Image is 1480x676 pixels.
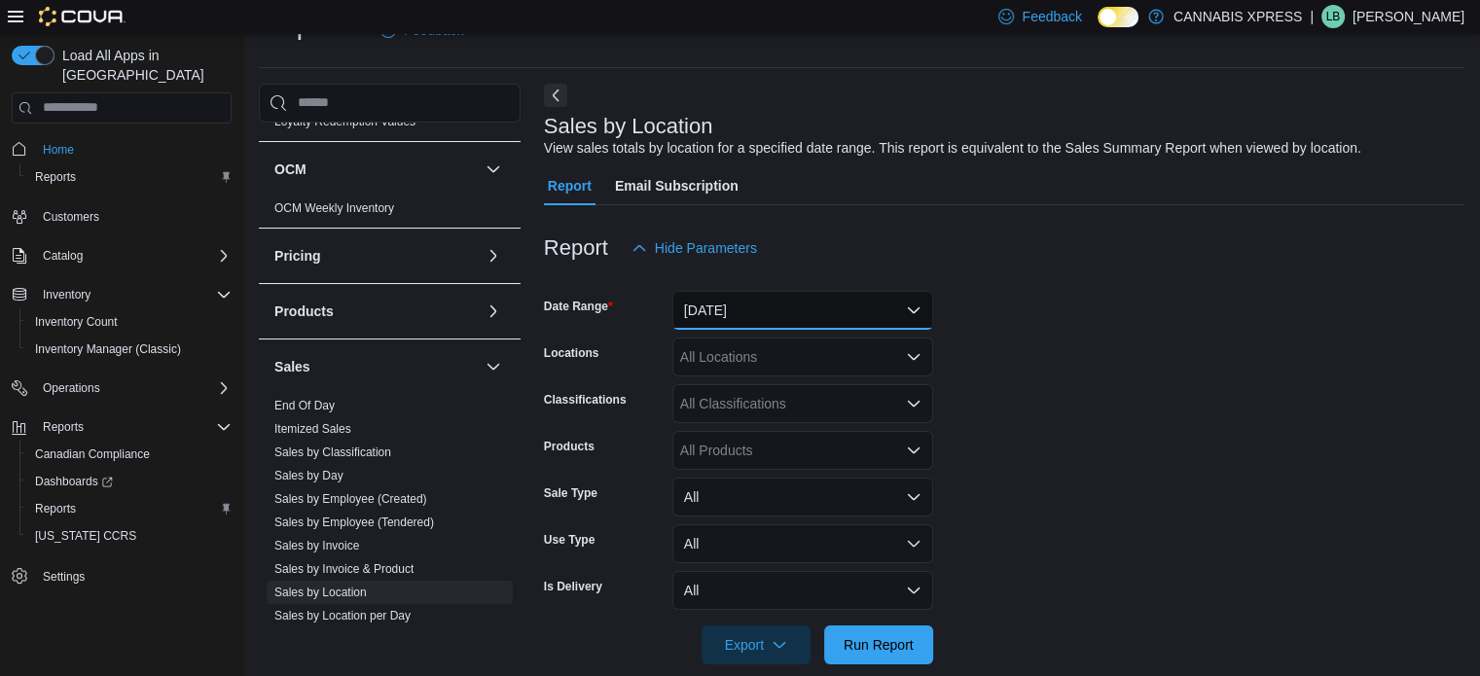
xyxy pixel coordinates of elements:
[274,585,367,600] span: Sales by Location
[19,308,239,336] button: Inventory Count
[544,392,627,408] label: Classifications
[274,398,335,413] span: End Of Day
[274,357,310,376] h3: Sales
[4,242,239,269] button: Catalog
[39,7,126,26] img: Cova
[27,338,189,361] a: Inventory Manager (Classic)
[35,341,181,357] span: Inventory Manager (Classic)
[27,310,126,334] a: Inventory Count
[35,138,82,161] a: Home
[27,338,232,361] span: Inventory Manager (Classic)
[35,415,232,439] span: Reports
[27,524,144,548] a: [US_STATE] CCRS
[274,562,414,576] a: Sales by Invoice & Product
[274,421,351,437] span: Itemized Sales
[274,492,427,506] a: Sales by Employee (Created)
[274,399,335,412] a: End Of Day
[35,528,136,544] span: [US_STATE] CCRS
[672,478,933,516] button: All
[274,608,411,623] span: Sales by Location per Day
[482,244,505,267] button: Pricing
[274,357,478,376] button: Sales
[19,495,239,522] button: Reports
[274,201,394,215] a: OCM Weekly Inventory
[544,299,613,314] label: Date Range
[35,244,90,267] button: Catalog
[482,300,505,323] button: Products
[274,115,415,128] a: Loyalty Redemption Values
[35,376,108,400] button: Operations
[672,291,933,330] button: [DATE]
[544,115,713,138] h3: Sales by Location
[544,579,602,594] label: Is Delivery
[4,135,239,163] button: Home
[19,468,239,495] a: Dashboards
[906,443,921,458] button: Open list of options
[27,165,232,189] span: Reports
[19,441,239,468] button: Canadian Compliance
[274,539,359,552] a: Sales by Invoice
[1321,5,1345,28] div: Liam Barry
[624,229,765,267] button: Hide Parameters
[4,413,239,441] button: Reports
[35,244,232,267] span: Catalog
[35,169,76,185] span: Reports
[906,349,921,365] button: Open list of options
[19,163,239,191] button: Reports
[544,532,595,548] label: Use Type
[35,563,232,587] span: Settings
[544,84,567,107] button: Next
[35,415,91,439] button: Reports
[35,204,232,229] span: Customers
[35,283,98,306] button: Inventory
[19,336,239,363] button: Inventory Manager (Classic)
[27,443,232,466] span: Canadian Compliance
[548,166,592,205] span: Report
[43,209,99,225] span: Customers
[27,470,121,493] a: Dashboards
[274,422,351,436] a: Itemized Sales
[274,491,427,507] span: Sales by Employee (Created)
[54,46,232,85] span: Load All Apps in [GEOGRAPHIC_DATA]
[35,376,232,400] span: Operations
[4,202,239,231] button: Customers
[35,137,232,161] span: Home
[1098,7,1138,27] input: Dark Mode
[274,468,343,483] span: Sales by Day
[35,283,232,306] span: Inventory
[482,355,505,378] button: Sales
[544,345,599,361] label: Locations
[482,158,505,181] button: OCM
[43,142,74,158] span: Home
[43,287,90,302] span: Inventory
[27,310,232,334] span: Inventory Count
[274,160,307,179] h3: OCM
[4,281,239,308] button: Inventory
[274,302,334,321] h3: Products
[27,497,232,520] span: Reports
[259,196,521,228] div: OCM
[43,419,84,435] span: Reports
[27,497,84,520] a: Reports
[672,571,933,610] button: All
[1098,27,1099,28] span: Dark Mode
[544,138,1361,159] div: View sales totals by location for a specified date range. This report is equivalent to the Sales ...
[274,200,394,216] span: OCM Weekly Inventory
[1173,5,1302,28] p: CANNABIS XPRESS
[274,445,391,459] a: Sales by Classification
[274,586,367,599] a: Sales by Location
[544,485,597,501] label: Sale Type
[274,515,434,530] span: Sales by Employee (Tendered)
[43,380,100,396] span: Operations
[702,625,811,664] button: Export
[19,522,239,550] button: [US_STATE] CCRS
[274,538,359,553] span: Sales by Invoice
[4,374,239,402] button: Operations
[35,565,92,588] a: Settings
[615,166,739,205] span: Email Subscription
[35,314,118,330] span: Inventory Count
[12,127,232,641] nav: Complex example
[274,246,320,266] h3: Pricing
[35,474,113,489] span: Dashboards
[274,302,478,321] button: Products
